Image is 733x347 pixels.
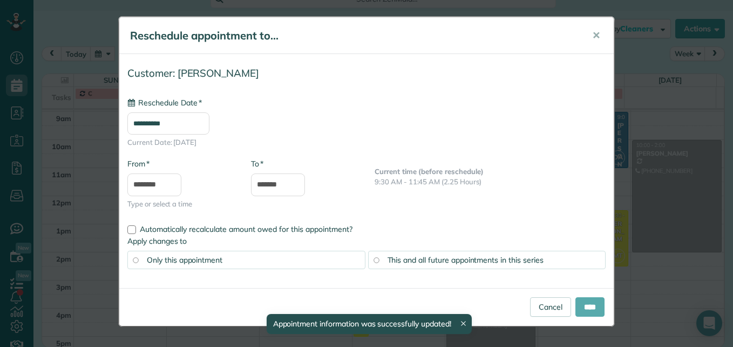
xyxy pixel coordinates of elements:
span: Type or select a time [127,199,235,209]
b: Current time (before reschedule) [375,167,484,176]
label: From [127,158,150,169]
span: Current Date: [DATE] [127,137,606,148]
a: Cancel [530,297,571,317]
span: Automatically recalculate amount owed for this appointment? [140,224,352,234]
label: To [251,158,263,169]
span: Only this appointment [147,255,222,265]
input: Only this appointment [133,257,138,263]
span: ✕ [592,29,600,42]
h4: Customer: [PERSON_NAME] [127,68,606,79]
label: Reschedule Date [127,97,202,108]
span: This and all future appointments in this series [388,255,544,265]
div: Appointment information was successfully updated! [266,314,471,334]
p: 9:30 AM - 11:45 AM (2.25 Hours) [375,177,606,187]
input: This and all future appointments in this series [374,257,379,263]
h5: Reschedule appointment to... [130,28,577,43]
label: Apply changes to [127,236,606,246]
